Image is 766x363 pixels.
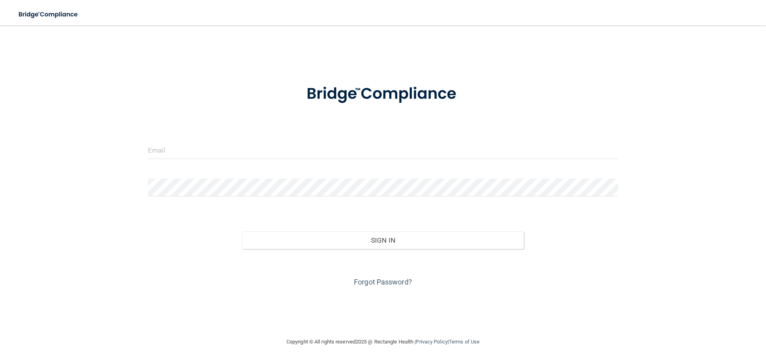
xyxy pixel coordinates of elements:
[354,278,412,286] a: Forgot Password?
[237,329,529,355] div: Copyright © All rights reserved 2025 @ Rectangle Health | |
[12,6,85,23] img: bridge_compliance_login_screen.278c3ca4.svg
[242,232,524,249] button: Sign In
[416,339,447,345] a: Privacy Policy
[449,339,480,345] a: Terms of Use
[148,141,618,159] input: Email
[290,73,476,115] img: bridge_compliance_login_screen.278c3ca4.svg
